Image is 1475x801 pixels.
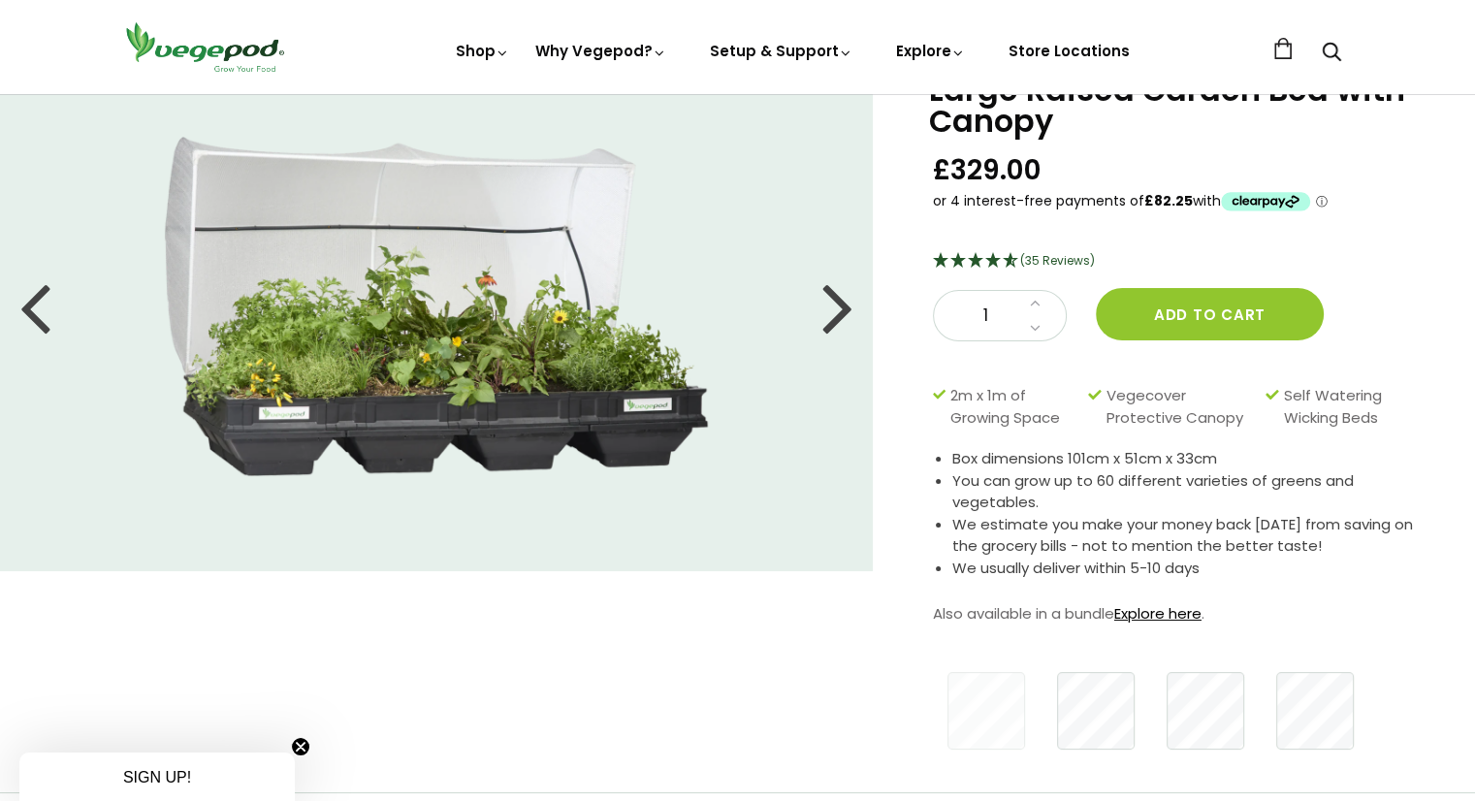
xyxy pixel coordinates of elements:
div: 4.69 Stars - 35 Reviews [933,249,1427,274]
a: Decrease quantity by 1 [1024,316,1046,341]
button: Add to cart [1096,288,1324,340]
a: Why Vegepod? [535,41,667,61]
span: £329.00 [933,152,1042,188]
a: Increase quantity by 1 [1024,291,1046,316]
li: You can grow up to 60 different varieties of greens and vegetables. [952,470,1427,514]
a: Setup & Support [710,41,853,61]
a: Shop [456,41,510,61]
span: SIGN UP! [123,769,191,785]
img: Large Raised Garden Bed with Canopy [165,137,709,476]
span: Self Watering Wicking Beds [1284,385,1417,429]
a: Explore [896,41,966,61]
span: 4.69 Stars - 35 Reviews [1020,252,1095,269]
li: We usually deliver within 5-10 days [952,558,1427,580]
a: Search [1322,44,1341,64]
span: 2m x 1m of Growing Space [950,385,1078,429]
li: We estimate you make your money back [DATE] from saving on the grocery bills - not to mention the... [952,514,1427,558]
img: Vegepod [117,19,292,75]
span: 1 [953,304,1019,329]
span: Vegecover Protective Canopy [1106,385,1256,429]
h1: Large Raised Garden Bed with Canopy [929,75,1427,137]
div: SIGN UP!Close teaser [19,753,295,801]
a: Explore here [1114,603,1202,624]
p: Also available in a bundle . [933,599,1427,628]
a: Store Locations [1009,41,1130,61]
button: Close teaser [291,737,310,756]
li: Box dimensions 101cm x 51cm x 33cm [952,448,1427,470]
